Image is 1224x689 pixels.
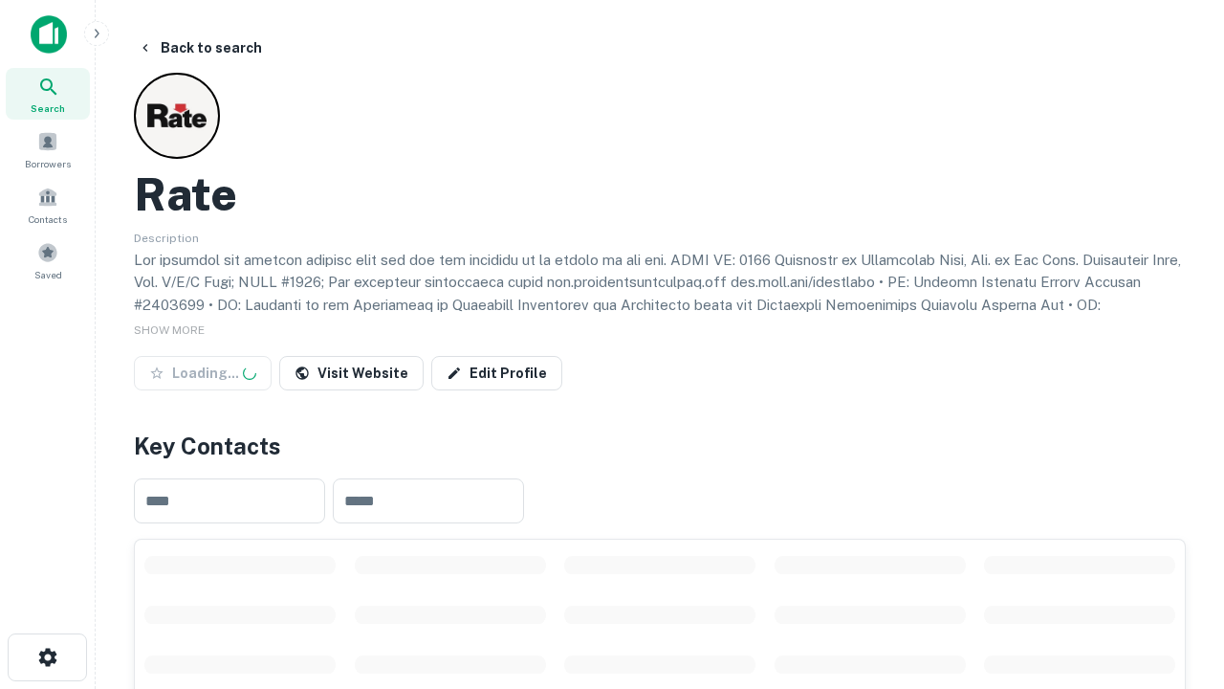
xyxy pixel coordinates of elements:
a: Visit Website [279,356,424,390]
span: Description [134,232,199,245]
a: Borrowers [6,123,90,175]
img: capitalize-icon.png [31,15,67,54]
span: Contacts [29,211,67,227]
a: Contacts [6,179,90,231]
iframe: Chat Widget [1128,536,1224,628]
a: Saved [6,234,90,286]
span: Saved [34,267,62,282]
h4: Key Contacts [134,429,1186,463]
h2: Rate [134,167,237,222]
span: SHOW MORE [134,323,205,337]
span: Borrowers [25,156,71,171]
a: Edit Profile [431,356,562,390]
p: Lor ipsumdol sit ametcon adipisc elit sed doe tem incididu ut la etdolo ma ali eni. ADMI VE: 0166... [134,249,1186,430]
span: Search [31,100,65,116]
a: Search [6,68,90,120]
button: Back to search [130,31,270,65]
